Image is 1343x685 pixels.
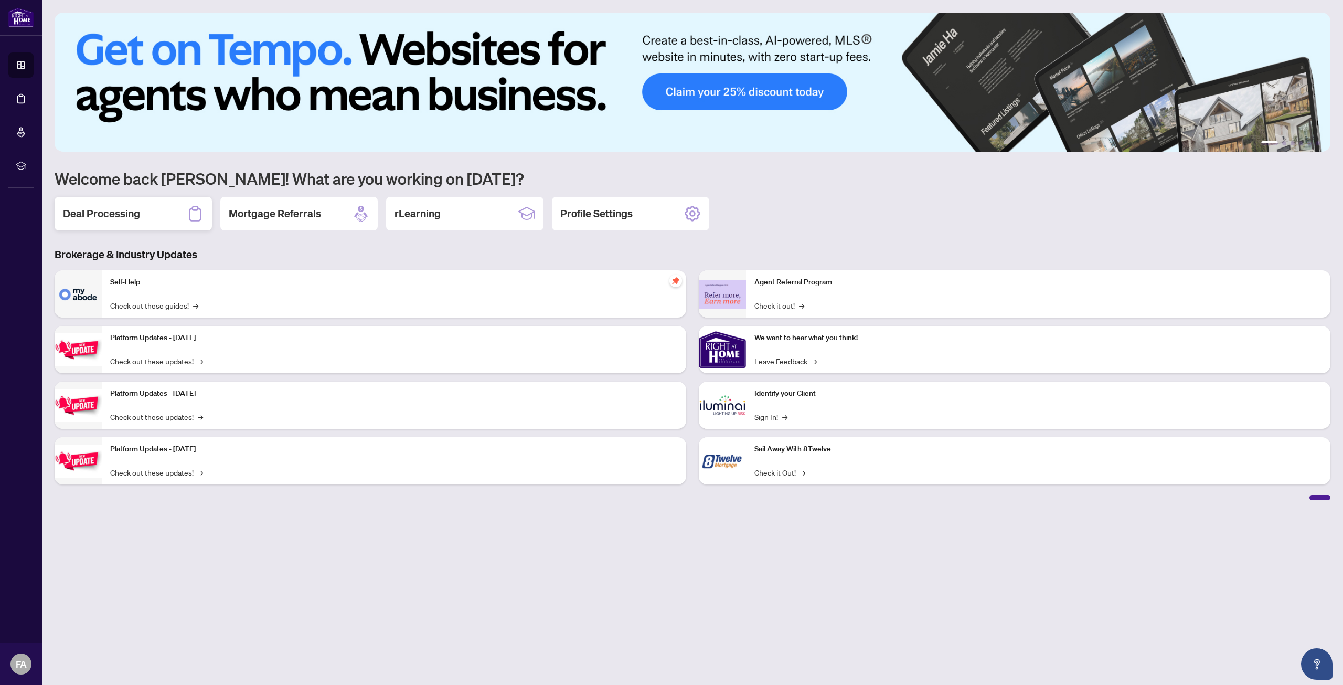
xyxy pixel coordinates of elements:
span: → [812,355,817,367]
img: Identify your Client [699,382,746,429]
img: Agent Referral Program [699,280,746,309]
img: Sail Away With 8Twelve [699,437,746,484]
p: Agent Referral Program [754,277,1322,288]
a: Check out these updates!→ [110,355,203,367]
h2: Deal Processing [63,206,140,221]
p: Sail Away With 8Twelve [754,444,1322,455]
img: Platform Updates - July 8, 2025 [55,389,102,422]
span: FA [16,657,27,671]
h1: Welcome back [PERSON_NAME]! What are you working on [DATE]? [55,168,1330,188]
p: Platform Updates - [DATE] [110,332,678,344]
a: Check it out!→ [754,300,804,311]
a: Check out these updates!→ [110,467,203,478]
button: 2 [1282,141,1286,145]
h3: Brokerage & Industry Updates [55,247,1330,262]
a: Check out these guides!→ [110,300,198,311]
span: → [782,411,787,423]
span: → [799,300,804,311]
img: Self-Help [55,270,102,318]
button: 3 [1291,141,1295,145]
span: → [198,467,203,478]
span: → [198,411,203,423]
img: logo [8,8,34,27]
button: 5 [1307,141,1312,145]
a: Sign In!→ [754,411,787,423]
img: We want to hear what you think! [699,326,746,373]
span: → [198,355,203,367]
a: Check out these updates!→ [110,411,203,423]
p: We want to hear what you think! [754,332,1322,344]
h2: Profile Settings [560,206,633,221]
a: Check it Out!→ [754,467,805,478]
p: Platform Updates - [DATE] [110,388,678,399]
span: pushpin [669,275,682,287]
button: Open asap [1301,648,1333,680]
img: Platform Updates - July 21, 2025 [55,333,102,366]
button: 1 [1261,141,1278,145]
p: Identify your Client [754,388,1322,399]
p: Platform Updates - [DATE] [110,444,678,455]
span: → [193,300,198,311]
a: Leave Feedback→ [754,355,817,367]
p: Self-Help [110,277,678,288]
h2: rLearning [395,206,441,221]
span: → [800,467,805,478]
h2: Mortgage Referrals [229,206,321,221]
img: Slide 0 [55,13,1330,152]
img: Platform Updates - June 23, 2025 [55,445,102,478]
button: 6 [1316,141,1320,145]
button: 4 [1299,141,1303,145]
